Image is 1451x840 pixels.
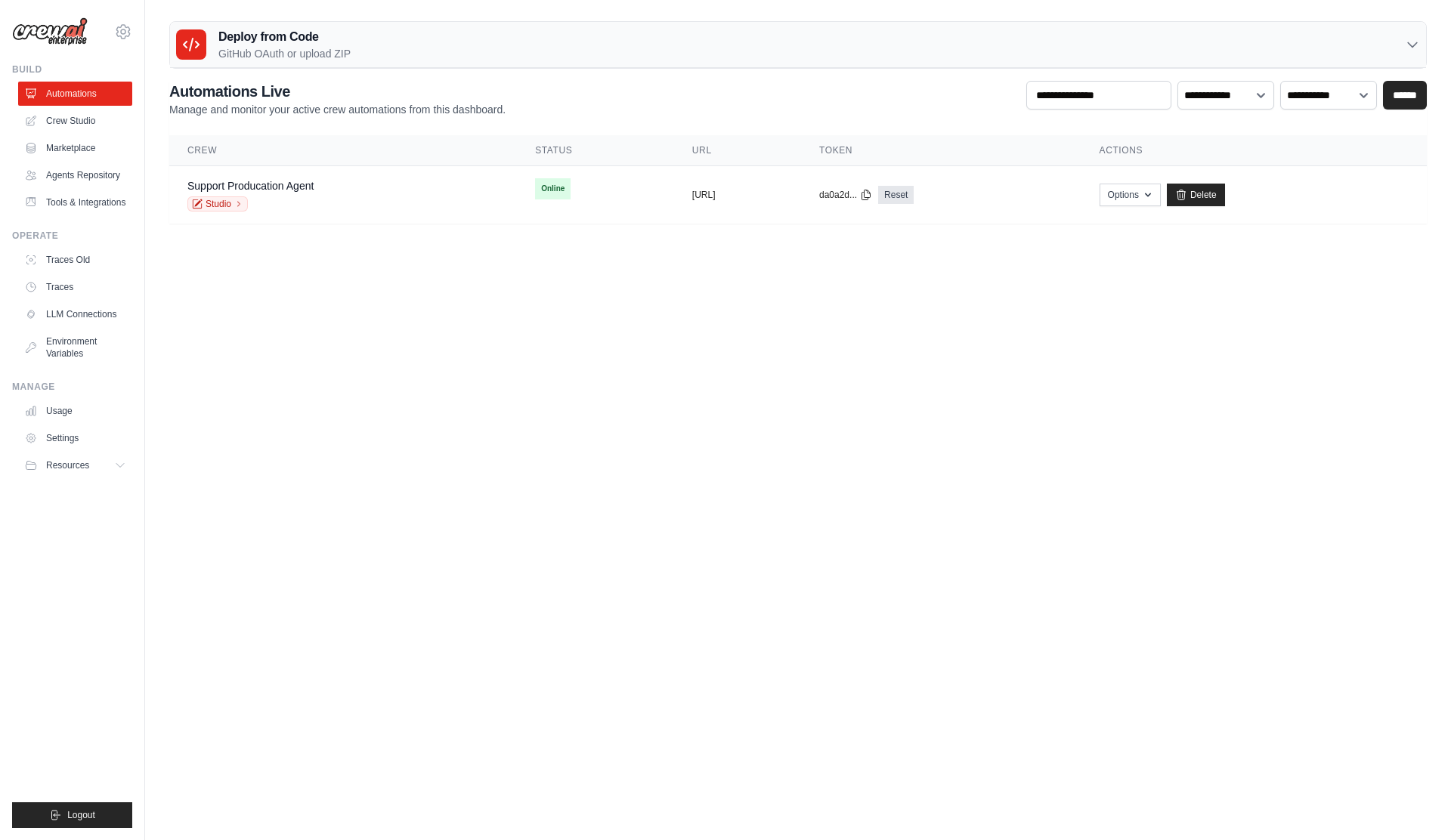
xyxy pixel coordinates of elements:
[18,109,132,133] a: Crew Studio
[187,180,314,192] a: Support Producation Agent
[12,381,132,393] div: Manage
[218,28,351,46] h3: Deploy from Code
[187,196,248,212] a: Studio
[18,453,132,477] button: Resources
[18,302,132,326] a: LLM Connections
[12,17,88,46] img: Logo
[1100,184,1161,206] button: Options
[1167,184,1225,206] a: Delete
[46,459,89,471] span: Resources
[801,135,1081,166] th: Token
[18,136,132,160] a: Marketplace
[819,189,872,201] button: da0a2d...
[18,329,132,366] a: Environment Variables
[878,186,914,204] a: Reset
[18,248,132,272] a: Traces Old
[517,135,674,166] th: Status
[169,102,506,117] p: Manage and monitor your active crew automations from this dashboard.
[18,426,132,450] a: Settings
[12,230,132,242] div: Operate
[67,809,95,821] span: Logout
[12,802,132,828] button: Logout
[18,82,132,106] a: Automations
[169,81,506,102] h2: Automations Live
[18,163,132,187] a: Agents Repository
[18,399,132,423] a: Usage
[1081,135,1427,166] th: Actions
[674,135,801,166] th: URL
[535,178,571,199] span: Online
[169,135,517,166] th: Crew
[18,190,132,215] a: Tools & Integrations
[12,63,132,76] div: Build
[18,275,132,299] a: Traces
[218,46,351,61] p: GitHub OAuth or upload ZIP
